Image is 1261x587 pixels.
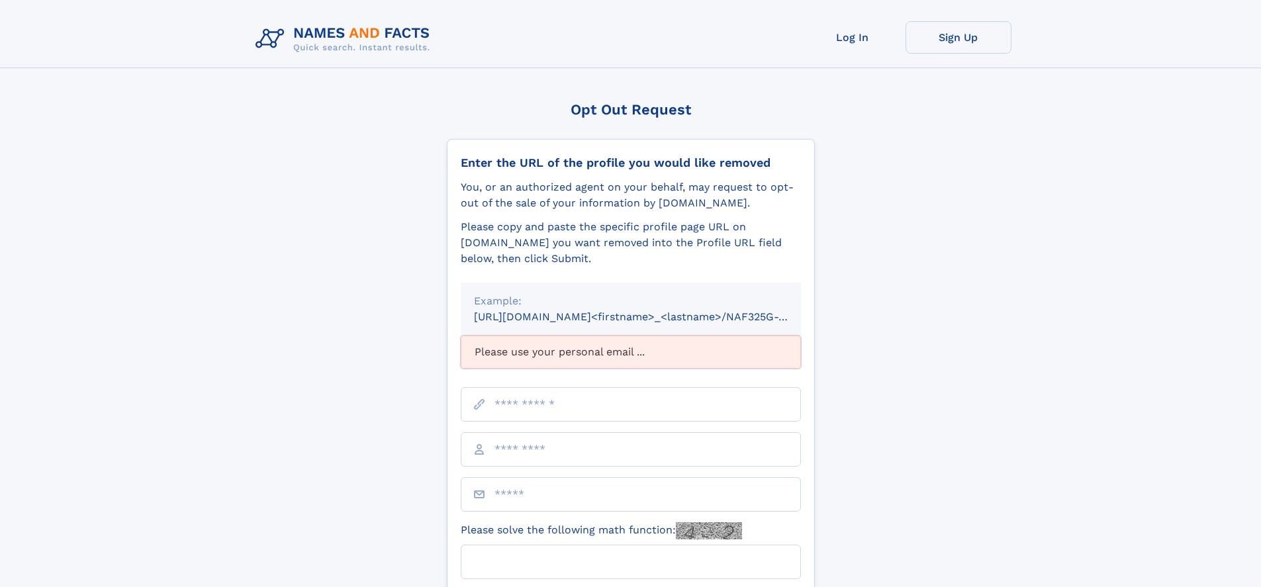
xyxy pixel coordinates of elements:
div: Please use your personal email ... [461,336,801,369]
a: Log In [800,21,906,54]
a: Sign Up [906,21,1011,54]
div: Opt Out Request [447,101,815,118]
label: Please solve the following math function: [461,522,742,539]
small: [URL][DOMAIN_NAME]<firstname>_<lastname>/NAF325G-xxxxxxxx [474,310,826,323]
div: Please copy and paste the specific profile page URL on [DOMAIN_NAME] you want removed into the Pr... [461,219,801,267]
div: You, or an authorized agent on your behalf, may request to opt-out of the sale of your informatio... [461,179,801,211]
div: Example: [474,293,788,309]
img: Logo Names and Facts [250,21,441,57]
div: Enter the URL of the profile you would like removed [461,156,801,170]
